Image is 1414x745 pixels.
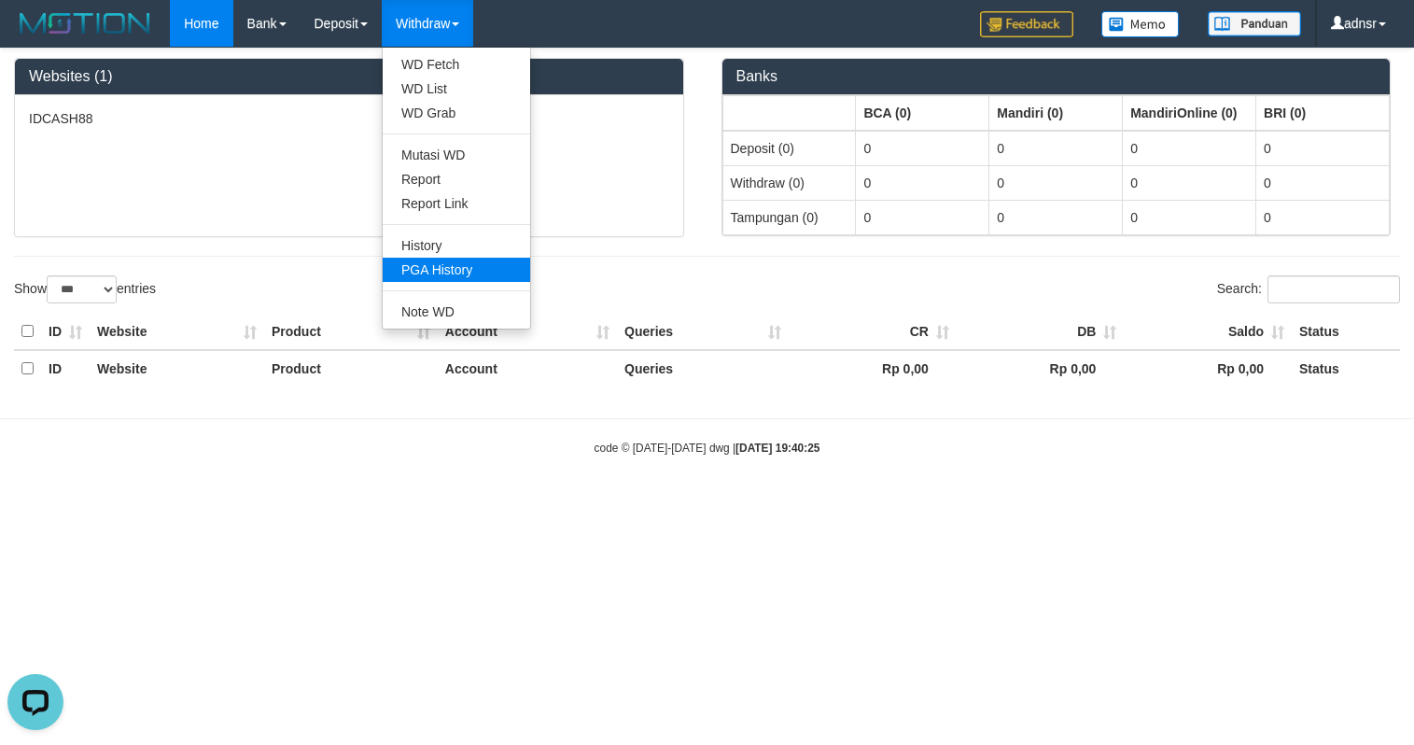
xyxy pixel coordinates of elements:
[989,200,1123,234] td: 0
[438,314,617,350] th: Account
[617,314,789,350] th: Queries
[29,68,669,85] h3: Websites (1)
[383,167,530,191] a: Report
[14,275,156,303] label: Show entries
[90,350,264,387] th: Website
[1124,350,1292,387] th: Rp 0,00
[383,143,530,167] a: Mutasi WD
[722,165,856,200] td: Withdraw (0)
[438,350,617,387] th: Account
[989,95,1123,131] th: Group: activate to sort column ascending
[14,9,156,37] img: MOTION_logo.png
[856,95,989,131] th: Group: activate to sort column ascending
[595,442,820,455] small: code © [DATE]-[DATE] dwg |
[1101,11,1180,37] img: Button%20Memo.svg
[1256,200,1390,234] td: 0
[383,300,530,324] a: Note WD
[856,200,989,234] td: 0
[957,350,1125,387] th: Rp 0,00
[1123,165,1256,200] td: 0
[722,131,856,166] td: Deposit (0)
[957,314,1125,350] th: DB
[1124,314,1292,350] th: Saldo
[41,350,90,387] th: ID
[29,109,669,128] p: IDCASH88
[789,350,957,387] th: Rp 0,00
[1208,11,1301,36] img: panduan.png
[1256,165,1390,200] td: 0
[383,191,530,216] a: Report Link
[980,11,1073,37] img: Feedback.jpg
[989,131,1123,166] td: 0
[1292,314,1400,350] th: Status
[989,165,1123,200] td: 0
[789,314,957,350] th: CR
[856,165,989,200] td: 0
[383,52,530,77] a: WD Fetch
[1123,131,1256,166] td: 0
[1217,275,1400,303] label: Search:
[7,7,63,63] button: Open LiveChat chat widget
[383,258,530,282] a: PGA History
[1256,95,1390,131] th: Group: activate to sort column ascending
[856,131,989,166] td: 0
[1256,131,1390,166] td: 0
[383,77,530,101] a: WD List
[736,68,1377,85] h3: Banks
[1292,350,1400,387] th: Status
[383,101,530,125] a: WD Grab
[1123,95,1256,131] th: Group: activate to sort column ascending
[383,233,530,258] a: History
[264,350,438,387] th: Product
[722,200,856,234] td: Tampungan (0)
[90,314,264,350] th: Website
[41,314,90,350] th: ID
[264,314,438,350] th: Product
[617,350,789,387] th: Queries
[722,95,856,131] th: Group: activate to sort column ascending
[735,442,819,455] strong: [DATE] 19:40:25
[47,275,117,303] select: Showentries
[1267,275,1400,303] input: Search:
[1123,200,1256,234] td: 0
